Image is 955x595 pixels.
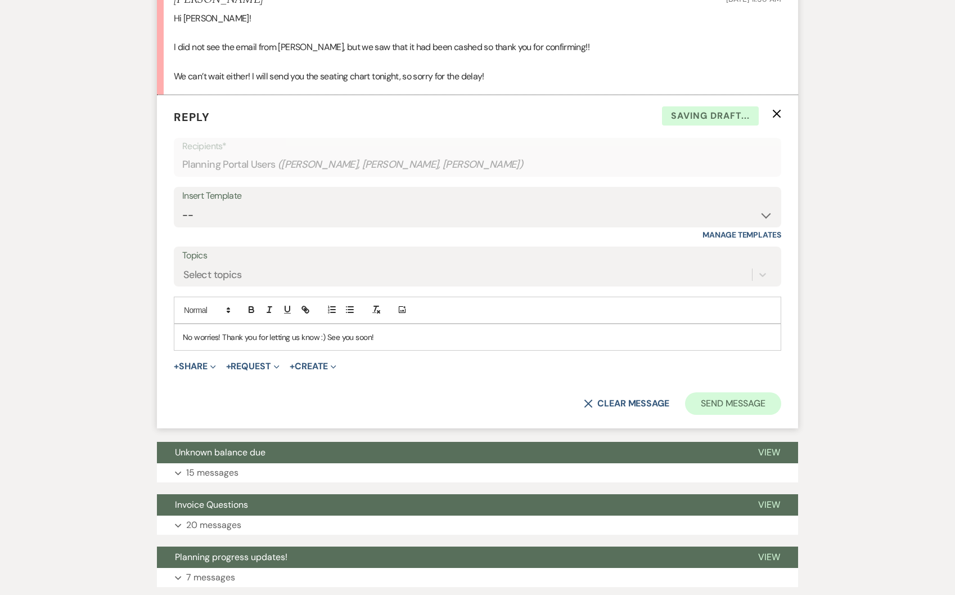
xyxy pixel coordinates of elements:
span: Planning progress updates! [175,551,287,563]
button: View [740,494,798,516]
p: 7 messages [186,570,235,585]
button: Unknown balance due [157,442,740,463]
button: Planning progress updates! [157,547,740,568]
label: Topics [182,248,773,264]
span: + [290,362,295,371]
button: View [740,547,798,568]
button: Send Message [685,392,781,415]
button: Create [290,362,336,371]
span: ( [PERSON_NAME], [PERSON_NAME], [PERSON_NAME] ) [278,157,524,172]
a: Manage Templates [702,230,781,240]
span: View [758,446,780,458]
button: 7 messages [157,568,798,587]
p: Hi [PERSON_NAME]! [174,11,781,26]
button: View [740,442,798,463]
span: Reply [174,110,210,124]
button: 15 messages [157,463,798,482]
span: View [758,551,780,563]
button: Request [226,362,280,371]
p: I did not see the email from [PERSON_NAME], but we saw that it had been cashed so thank you for c... [174,40,781,55]
div: Select topics [183,267,242,282]
p: 15 messages [186,466,238,480]
span: View [758,499,780,511]
p: No worries! Thank you for letting us know :) See you soon! [183,331,772,343]
div: Planning Portal Users [182,154,773,176]
button: Clear message [584,399,669,408]
span: Invoice Questions [175,499,248,511]
span: Unknown balance due [175,446,265,458]
button: Invoice Questions [157,494,740,516]
p: Recipients* [182,139,773,154]
p: 20 messages [186,518,241,533]
p: We can’t wait either! I will send you the seating chart tonight, so sorry for the delay! [174,69,781,84]
span: Saving draft... [662,106,759,126]
div: Insert Template [182,188,773,204]
button: Share [174,362,216,371]
span: + [174,362,179,371]
button: 20 messages [157,516,798,535]
span: + [226,362,231,371]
